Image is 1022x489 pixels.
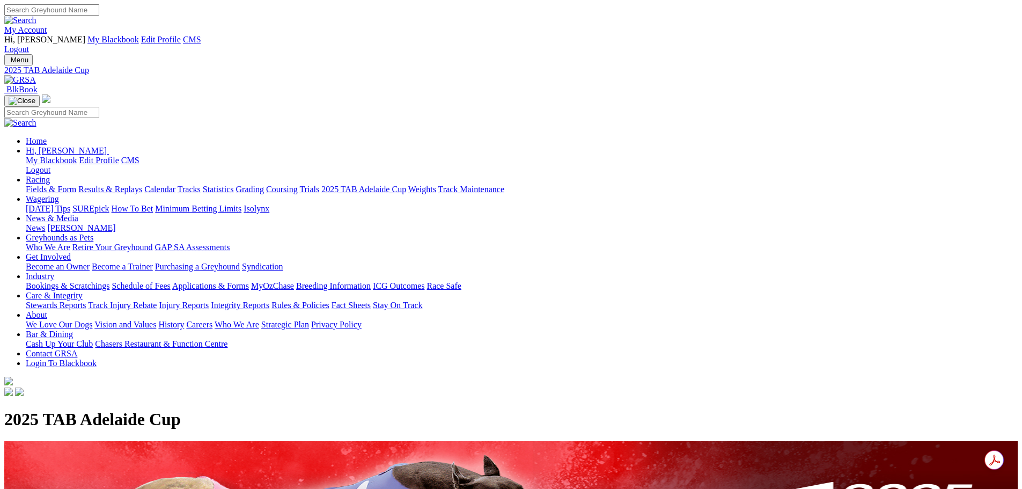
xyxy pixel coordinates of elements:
a: Logout [26,165,50,174]
a: Who We Are [26,243,70,252]
div: My Account [4,35,1018,54]
a: My Account [4,25,47,34]
a: Retire Your Greyhound [72,243,153,252]
a: Isolynx [244,204,269,213]
a: Vision and Values [94,320,156,329]
div: News & Media [26,223,1018,233]
img: facebook.svg [4,388,13,396]
a: History [158,320,184,329]
span: Hi, [PERSON_NAME] [4,35,85,44]
a: Fields & Form [26,185,76,194]
a: Syndication [242,262,283,271]
a: Bookings & Scratchings [26,281,109,290]
a: Become a Trainer [92,262,153,271]
a: Results & Replays [78,185,142,194]
a: Wagering [26,194,59,203]
a: News [26,223,45,232]
div: Care & Integrity [26,301,1018,310]
a: Login To Blackbook [26,359,97,368]
a: Contact GRSA [26,349,77,358]
a: 2025 TAB Adelaide Cup [4,65,1018,75]
a: Get Involved [26,252,71,261]
img: logo-grsa-white.png [42,94,50,103]
a: News & Media [26,214,78,223]
a: Weights [408,185,436,194]
a: Calendar [144,185,175,194]
div: Industry [26,281,1018,291]
div: About [26,320,1018,330]
a: Injury Reports [159,301,209,310]
a: Minimum Betting Limits [155,204,241,213]
a: Coursing [266,185,298,194]
a: Privacy Policy [311,320,362,329]
a: ICG Outcomes [373,281,424,290]
a: We Love Our Dogs [26,320,92,329]
a: Who We Are [215,320,259,329]
div: Bar & Dining [26,339,1018,349]
img: Search [4,16,36,25]
a: Schedule of Fees [112,281,170,290]
a: Logout [4,45,29,54]
a: [DATE] Tips [26,204,70,213]
a: Applications & Forms [172,281,249,290]
a: Grading [236,185,264,194]
img: Close [9,97,35,105]
a: Home [26,136,47,145]
img: twitter.svg [15,388,24,396]
a: Trials [299,185,319,194]
a: Strategic Plan [261,320,309,329]
span: Menu [11,56,28,64]
div: Racing [26,185,1018,194]
a: Fact Sheets [332,301,371,310]
a: Purchasing a Greyhound [155,262,240,271]
a: CMS [121,156,139,165]
button: Toggle navigation [4,54,33,65]
a: Cash Up Your Club [26,339,93,348]
a: Statistics [203,185,234,194]
a: Stay On Track [373,301,422,310]
a: Stewards Reports [26,301,86,310]
a: Industry [26,272,54,281]
a: Race Safe [427,281,461,290]
a: Bar & Dining [26,330,73,339]
a: Chasers Restaurant & Function Centre [95,339,227,348]
a: Edit Profile [79,156,119,165]
a: 2025 TAB Adelaide Cup [321,185,406,194]
div: Get Involved [26,262,1018,272]
a: My Blackbook [87,35,139,44]
img: logo-grsa-white.png [4,377,13,385]
a: Hi, [PERSON_NAME] [26,146,109,155]
h1: 2025 TAB Adelaide Cup [4,410,1018,429]
a: MyOzChase [251,281,294,290]
a: CMS [183,35,201,44]
a: Tracks [178,185,201,194]
a: How To Bet [112,204,153,213]
span: BlkBook [6,85,38,94]
a: My Blackbook [26,156,77,165]
a: GAP SA Assessments [155,243,230,252]
a: Breeding Information [296,281,371,290]
a: Greyhounds as Pets [26,233,93,242]
a: Care & Integrity [26,291,83,300]
div: Hi, [PERSON_NAME] [26,156,1018,175]
a: [PERSON_NAME] [47,223,115,232]
a: Racing [26,175,50,184]
input: Search [4,107,99,118]
a: Careers [186,320,212,329]
a: Edit Profile [141,35,181,44]
a: Rules & Policies [271,301,329,310]
a: SUREpick [72,204,109,213]
img: GRSA [4,75,36,85]
a: About [26,310,47,319]
div: Greyhounds as Pets [26,243,1018,252]
a: Track Injury Rebate [88,301,157,310]
div: Wagering [26,204,1018,214]
a: BlkBook [4,85,38,94]
img: Search [4,118,36,128]
span: Hi, [PERSON_NAME] [26,146,107,155]
button: Toggle navigation [4,95,40,107]
input: Search [4,4,99,16]
a: Track Maintenance [438,185,504,194]
a: Become an Owner [26,262,90,271]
